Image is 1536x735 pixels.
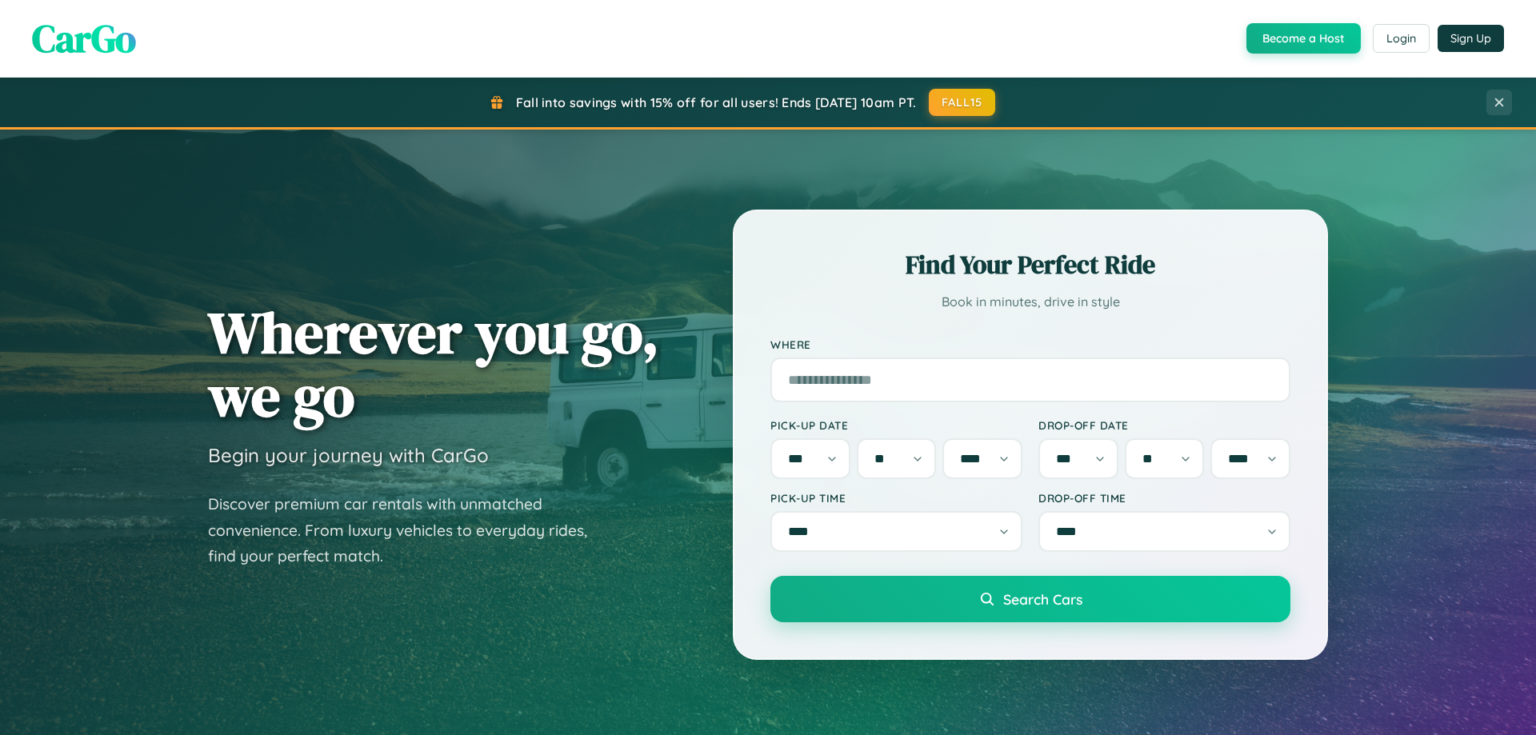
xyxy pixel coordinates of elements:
button: Search Cars [770,576,1290,622]
label: Pick-up Time [770,491,1022,505]
p: Book in minutes, drive in style [770,290,1290,314]
span: Fall into savings with 15% off for all users! Ends [DATE] 10am PT. [516,94,917,110]
button: FALL15 [929,89,996,116]
span: CarGo [32,12,136,65]
button: Sign Up [1438,25,1504,52]
h1: Wherever you go, we go [208,301,659,427]
label: Where [770,338,1290,351]
button: Become a Host [1246,23,1361,54]
label: Drop-off Date [1038,418,1290,432]
p: Discover premium car rentals with unmatched convenience. From luxury vehicles to everyday rides, ... [208,491,608,569]
h3: Begin your journey with CarGo [208,443,489,467]
button: Login [1373,24,1430,53]
h2: Find Your Perfect Ride [770,247,1290,282]
span: Search Cars [1003,590,1082,608]
label: Drop-off Time [1038,491,1290,505]
label: Pick-up Date [770,418,1022,432]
